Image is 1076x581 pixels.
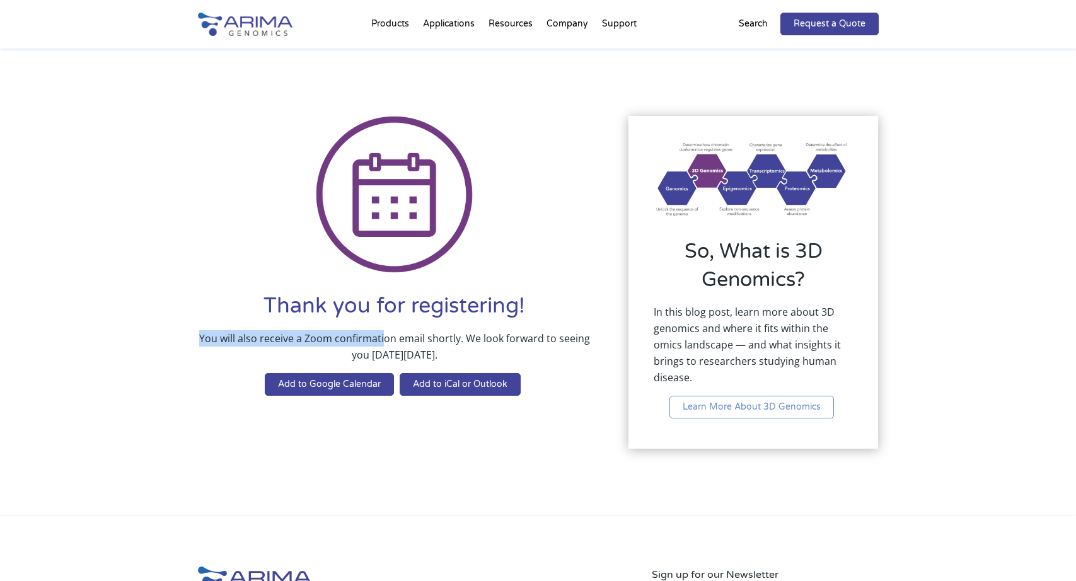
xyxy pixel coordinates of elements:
img: Icon Calendar [316,116,473,273]
a: Request a Quote [780,13,879,35]
p: You will also receive a Zoom confirmation email shortly. We look forward to seeing you [DATE][DATE]. [198,330,591,373]
a: Learn More About 3D Genomics [669,396,834,418]
p: In this blog post, learn more about 3D genomics and where it fits within the omics landscape — an... [654,304,853,396]
img: Arima-Genomics-logo [198,13,292,36]
p: Search [739,16,768,32]
h2: So, What is 3D Genomics? [654,238,853,304]
h1: Thank you for registering! [198,292,591,330]
a: Add to Google Calendar [265,373,394,396]
a: Add to iCal or Outlook [400,373,521,396]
